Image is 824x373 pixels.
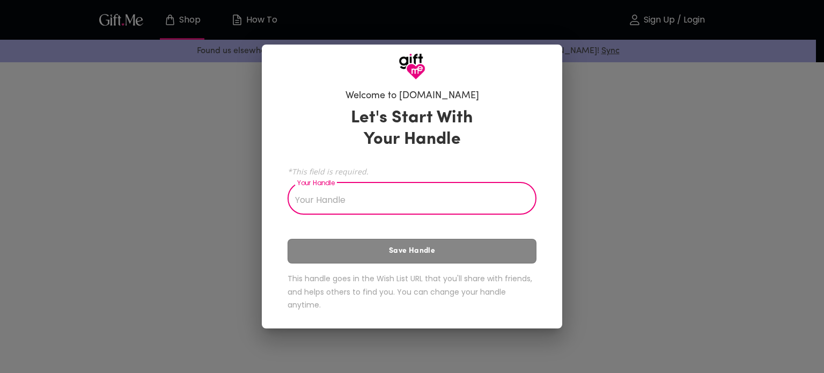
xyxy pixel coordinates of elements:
[399,53,425,80] img: GiftMe Logo
[345,90,479,103] h6: Welcome to [DOMAIN_NAME]
[288,185,525,215] input: Your Handle
[288,166,536,177] span: *This field is required.
[337,107,487,150] h3: Let's Start With Your Handle
[288,272,536,312] h6: This handle goes in the Wish List URL that you'll share with friends, and helps others to find yo...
